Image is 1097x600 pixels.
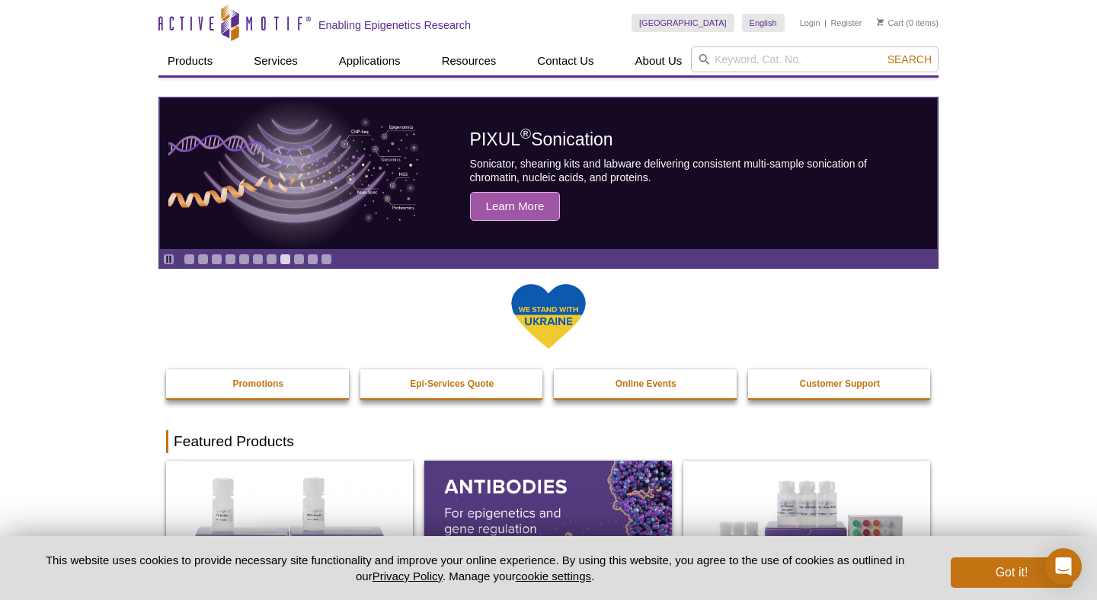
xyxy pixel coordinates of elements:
[321,254,332,265] a: Go to slide 11
[877,14,939,32] li: (0 items)
[232,378,283,389] strong: Promotions
[410,378,494,389] strong: Epi-Services Quote
[951,557,1073,588] button: Got it!
[830,18,862,28] a: Register
[211,254,222,265] a: Go to slide 3
[632,14,734,32] a: [GEOGRAPHIC_DATA]
[877,18,884,26] img: Your Cart
[245,46,307,75] a: Services
[1045,548,1082,585] div: Open Intercom Messenger
[184,254,195,265] a: Go to slide 1
[307,254,318,265] a: Go to slide 10
[163,254,174,265] a: Toggle autoplay
[166,430,931,453] h2: Featured Products
[373,570,443,582] a: Privacy Policy
[528,46,603,75] a: Contact Us
[824,14,827,32] li: |
[520,126,531,142] sup: ®
[160,98,937,249] a: PIXUL sonication PIXUL®Sonication Sonicator, shearing kits and labware delivering consistent mult...
[252,254,264,265] a: Go to slide 6
[883,53,936,66] button: Search
[293,254,305,265] a: Go to slide 9
[800,18,820,28] a: Login
[24,552,926,584] p: This website uses cookies to provide necessary site functionality and improve your online experie...
[158,46,222,75] a: Products
[470,157,903,184] p: Sonicator, shearing kits and labware delivering consistent multi-sample sonication of chromatin, ...
[225,254,236,265] a: Go to slide 4
[510,282,587,350] img: We Stand With Ukraine
[360,369,545,398] a: Epi-Services Quote
[266,254,277,265] a: Go to slide 7
[877,18,904,28] a: Cart
[280,254,291,265] a: Go to slide 8
[800,378,880,389] strong: Customer Support
[330,46,410,75] a: Applications
[748,369,932,398] a: Customer Support
[168,97,420,250] img: PIXUL sonication
[626,46,692,75] a: About Us
[742,14,785,32] a: English
[470,192,561,221] span: Learn More
[433,46,506,75] a: Resources
[616,378,676,389] strong: Online Events
[516,570,591,582] button: cookie settings
[197,254,209,265] a: Go to slide 2
[318,18,471,32] h2: Enabling Epigenetics Research
[160,98,937,249] article: PIXUL Sonication
[554,369,738,398] a: Online Events
[238,254,250,265] a: Go to slide 5
[166,369,350,398] a: Promotions
[470,129,613,149] span: PIXUL Sonication
[691,46,939,72] input: Keyword, Cat. No.
[888,53,932,65] span: Search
